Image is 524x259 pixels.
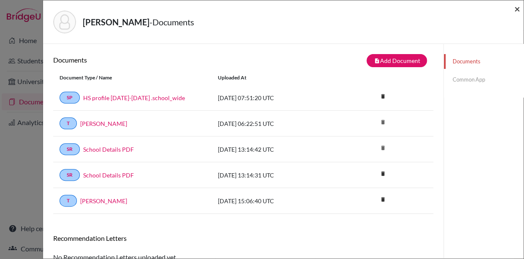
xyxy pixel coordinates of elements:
[60,143,80,155] a: SR
[212,74,338,82] div: Uploaded at
[60,169,80,181] a: SR
[212,145,338,154] div: [DATE] 13:14:42 UTC
[514,4,520,14] button: Close
[212,196,338,205] div: [DATE] 15:06:40 UTC
[60,117,77,129] a: T
[60,195,77,207] a: T
[367,54,427,67] button: note_addAdd Document
[212,171,338,180] div: [DATE] 13:14:31 UTC
[53,234,433,242] h6: Recommendation Letters
[60,92,80,104] a: SP
[376,167,389,180] i: delete
[212,119,338,128] div: [DATE] 06:22:51 UTC
[444,72,524,87] a: Common App
[83,145,134,154] a: School Details PDF
[376,116,389,128] i: delete
[376,193,389,206] i: delete
[376,90,389,103] i: delete
[444,54,524,69] a: Documents
[83,93,185,102] a: HS profile [DATE]-[DATE] .school_wide
[374,58,380,64] i: note_add
[83,17,149,27] strong: [PERSON_NAME]
[376,91,389,103] a: delete
[376,169,389,180] a: delete
[212,93,338,102] div: [DATE] 07:51:20 UTC
[376,142,389,154] i: delete
[376,194,389,206] a: delete
[80,196,127,205] a: [PERSON_NAME]
[514,3,520,15] span: ×
[53,74,212,82] div: Document Type / Name
[53,56,243,64] h6: Documents
[80,119,127,128] a: [PERSON_NAME]
[83,171,134,180] a: School Details PDF
[149,17,194,27] span: - Documents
